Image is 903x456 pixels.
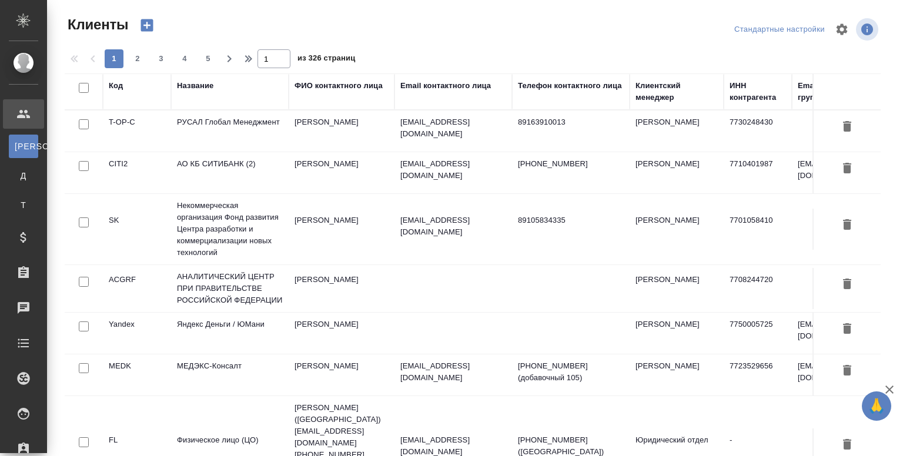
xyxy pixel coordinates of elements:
button: Удалить [837,360,857,382]
button: Удалить [837,158,857,180]
span: Т [15,199,32,211]
p: [EMAIL_ADDRESS][DOMAIN_NAME] [400,360,506,384]
td: 7701058410 [724,209,792,250]
div: Клиентский менеджер [636,80,718,103]
td: 7723529656 [724,354,792,395]
td: МЕДЭКС-Консалт [171,354,289,395]
td: [PERSON_NAME] [289,354,394,395]
p: [EMAIL_ADDRESS][DOMAIN_NAME] [400,214,506,238]
td: ACGRF [103,268,171,309]
button: Удалить [837,214,857,236]
span: Настроить таблицу [828,15,856,43]
div: Email клиентской группы [798,80,892,103]
button: 3 [152,49,170,68]
div: ИНН контрагента [730,80,786,103]
td: CITI2 [103,152,171,193]
button: 2 [128,49,147,68]
span: Клиенты [65,15,128,34]
td: [PERSON_NAME] [289,209,394,250]
span: [PERSON_NAME] [15,140,32,152]
td: [EMAIL_ADDRESS][DOMAIN_NAME] [792,354,898,395]
p: 89105834335 [518,214,624,226]
button: Создать [133,15,161,35]
td: 7730248430 [724,110,792,152]
span: Посмотреть информацию [856,18,881,41]
td: [EMAIL_ADDRESS][DOMAIN_NAME] [792,313,898,354]
span: 3 [152,53,170,65]
td: MEDK [103,354,171,395]
td: [PERSON_NAME] [289,110,394,152]
div: Код [109,80,123,92]
a: Т [9,193,38,217]
td: Некоммерческая организация Фонд развития Центра разработки и коммерциализации новых технологий [171,194,289,264]
td: [PERSON_NAME] [630,354,724,395]
td: РУСАЛ Глобал Менеджмент [171,110,289,152]
div: Email контактного лица [400,80,491,92]
span: 🙏 [867,394,887,418]
td: 7750005725 [724,313,792,354]
button: Удалить [837,274,857,296]
td: [PERSON_NAME] [630,152,724,193]
span: из 326 страниц [297,51,355,68]
td: 7708244720 [724,268,792,309]
td: [PERSON_NAME] [289,152,394,193]
button: 5 [199,49,218,68]
td: [EMAIL_ADDRESS][DOMAIN_NAME] [792,152,898,193]
td: [PERSON_NAME] [630,110,724,152]
td: АНАЛИТИЧЕСКИЙ ЦЕНТР ПРИ ПРАВИТЕЛЬСТВЕ РОССИЙСКОЙ ФЕДЕРАЦИИ [171,265,289,312]
td: Яндекс Деньги / ЮМани [171,313,289,354]
button: Удалить [837,116,857,138]
span: Д [15,170,32,182]
span: 2 [128,53,147,65]
p: [EMAIL_ADDRESS][DOMAIN_NAME] [400,116,506,140]
div: Название [177,80,213,92]
span: 4 [175,53,194,65]
td: АО КБ СИТИБАНК (2) [171,152,289,193]
p: [PHONE_NUMBER] [518,158,624,170]
div: split button [731,21,828,39]
button: Удалить [837,318,857,340]
a: [PERSON_NAME] [9,135,38,158]
button: Удалить [837,434,857,456]
td: [PERSON_NAME] [630,209,724,250]
td: SK [103,209,171,250]
td: [PERSON_NAME] [289,313,394,354]
div: ФИО контактного лица [295,80,383,92]
div: Телефон контактного лица [518,80,622,92]
p: [EMAIL_ADDRESS][DOMAIN_NAME] [400,158,506,182]
td: T-OP-C [103,110,171,152]
td: [PERSON_NAME] [289,268,394,309]
p: 89163910013 [518,116,624,128]
td: Yandex [103,313,171,354]
p: [PHONE_NUMBER] (добавочный 105) [518,360,624,384]
td: [PERSON_NAME] [630,268,724,309]
button: 🙏 [862,391,891,421]
button: 4 [175,49,194,68]
a: Д [9,164,38,187]
span: 5 [199,53,218,65]
td: [PERSON_NAME] [630,313,724,354]
td: 7710401987 [724,152,792,193]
